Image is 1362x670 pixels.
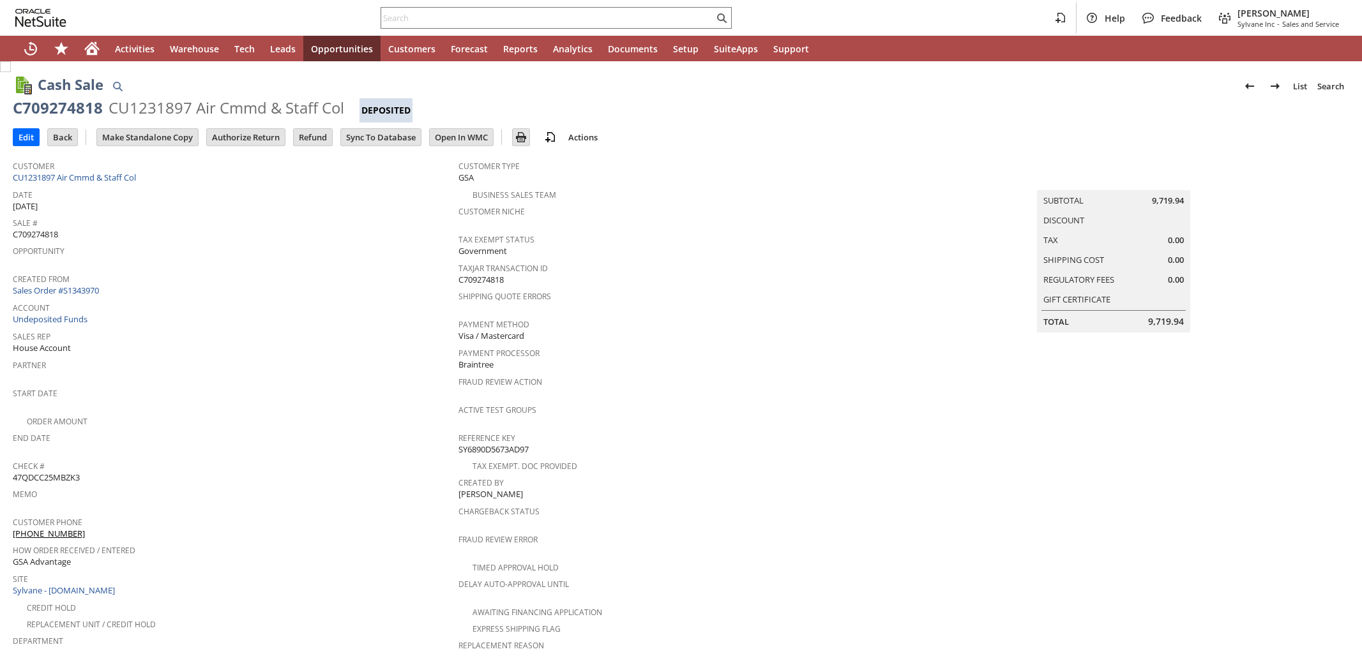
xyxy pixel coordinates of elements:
caption: Summary [1037,170,1190,190]
input: Search [381,10,714,26]
a: Opportunities [303,36,381,61]
a: Activities [107,36,162,61]
span: SuiteApps [714,43,758,55]
a: Business Sales Team [473,190,556,200]
a: Warehouse [162,36,227,61]
input: Authorize Return [207,129,285,145]
a: Customers [381,36,443,61]
a: Sylvane - [DOMAIN_NAME] [13,584,118,596]
span: Documents [608,43,658,55]
a: Order Amount [27,416,87,427]
a: CU1231897 Air Cmmd & Staff Col [13,172,139,183]
h1: Cash Sale [38,74,103,95]
a: Analytics [545,36,600,61]
span: Customers [388,43,435,55]
a: Discount [1043,214,1084,226]
a: Created By [458,477,504,488]
span: [PERSON_NAME] [1237,7,1339,19]
a: Sale # [13,218,38,228]
span: 9,719.94 [1152,195,1184,207]
span: GSA Advantage [13,556,71,568]
span: Activities [115,43,155,55]
a: Account [13,302,50,313]
span: - [1277,19,1280,29]
a: Tax [1043,234,1058,246]
div: Deposited [359,98,412,123]
a: Customer [13,161,54,172]
a: Support [766,36,817,61]
span: Visa / Mastercard [458,330,524,342]
a: Setup [665,36,706,61]
a: Start Date [13,388,57,399]
a: Partner [13,360,46,371]
input: Back [48,129,77,145]
span: Support [773,43,809,55]
a: List [1288,76,1312,96]
a: Payment Processor [458,348,540,359]
span: 0.00 [1168,274,1184,286]
a: Sales Order #S1343970 [13,285,102,296]
a: Customer Phone [13,517,82,528]
a: Reports [496,36,545,61]
span: Help [1105,12,1125,24]
svg: Search [714,10,729,26]
span: Opportunities [311,43,373,55]
a: Customer Type [458,161,520,172]
a: Department [13,636,63,646]
a: Chargeback Status [458,506,540,517]
a: Awaiting Financing Application [473,607,602,618]
a: Shipping Quote Errors [458,291,551,302]
a: Site [13,574,28,584]
img: Quick Find [110,78,125,94]
span: C709274818 [458,274,504,286]
a: Active Test Groups [458,405,536,415]
input: Edit [13,129,39,145]
img: Previous [1242,78,1257,94]
span: SY6890D5673AD97 [458,443,529,456]
a: Forecast [443,36,496,61]
div: Shortcuts [46,36,77,61]
svg: Recent Records [23,41,38,56]
a: Date [13,190,33,200]
span: House Account [13,342,71,354]
span: Feedback [1161,12,1202,24]
span: GSA [458,172,474,184]
a: How Order Received / Entered [13,545,135,556]
a: Opportunity [13,246,64,257]
span: Leads [270,43,296,55]
a: Total [1043,316,1069,327]
img: add-record.svg [543,130,558,145]
a: Tax Exempt. Doc Provided [473,461,577,472]
a: Fraud Review Action [458,376,542,387]
svg: Home [84,41,100,56]
a: Created From [13,274,70,285]
a: Replacement Unit / Credit Hold [27,619,156,630]
span: Warehouse [170,43,219,55]
span: 47QDCC25MBZK3 [13,472,80,484]
a: Home [77,36,107,61]
a: TaxJar Transaction ID [458,263,548,274]
input: Sync To Database [341,129,421,145]
img: Print [513,130,529,145]
a: Memo [13,489,37,500]
a: Search [1312,76,1349,96]
a: Shipping Cost [1043,254,1104,265]
span: [PERSON_NAME] [458,488,523,500]
div: C709274818 [13,98,103,118]
a: Check # [13,461,45,472]
a: Sales Rep [13,331,50,342]
a: Credit Hold [27,602,76,613]
a: SuiteApps [706,36,766,61]
a: Leads [262,36,303,61]
div: CU1231897 Air Cmmd & Staff Col [109,98,344,118]
input: Make Standalone Copy [97,129,198,145]
input: Print [513,129,529,145]
span: Tech [234,43,255,55]
a: Payment Method [458,319,529,330]
span: Sales and Service [1282,19,1339,29]
a: [PHONE_NUMBER] [13,528,85,539]
a: Tech [227,36,262,61]
a: End Date [13,433,50,443]
span: 0.00 [1168,254,1184,266]
span: Forecast [451,43,488,55]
